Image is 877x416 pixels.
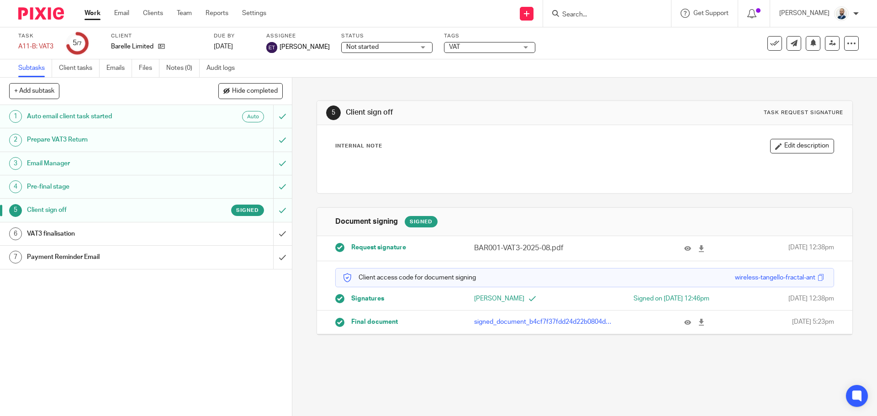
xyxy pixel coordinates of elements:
[343,273,476,282] p: Client access code for document signing
[106,59,132,77] a: Emails
[114,9,129,18] a: Email
[9,110,22,123] div: 1
[599,294,709,303] div: Signed on [DATE] 12:46pm
[326,105,341,120] div: 5
[779,9,829,18] p: [PERSON_NAME]
[143,9,163,18] a: Clients
[77,41,82,46] small: /7
[444,32,535,40] label: Tags
[764,109,843,116] div: Task request signature
[788,294,834,303] span: [DATE] 12:38pm
[9,157,22,170] div: 3
[474,243,612,253] p: BAR001-VAT3-2025-08.pdf
[206,59,242,77] a: Audit logs
[735,273,815,282] div: wireless-tangello-fractal-ant
[59,59,100,77] a: Client tasks
[9,204,22,217] div: 5
[242,9,266,18] a: Settings
[351,243,406,252] span: Request signature
[73,38,82,48] div: 5
[236,206,259,214] span: Signed
[351,294,384,303] span: Signatures
[9,134,22,147] div: 2
[214,43,233,50] span: [DATE]
[346,44,379,50] span: Not started
[27,110,185,123] h1: Auto email client task started
[280,42,330,52] span: [PERSON_NAME]
[693,10,729,16] span: Get Support
[788,243,834,253] span: [DATE] 12:38pm
[18,32,55,40] label: Task
[177,9,192,18] a: Team
[449,44,460,50] span: VAT
[139,59,159,77] a: Files
[335,142,382,150] p: Internal Note
[792,317,834,326] span: [DATE] 5:23pm
[85,9,100,18] a: Work
[218,83,283,99] button: Hide completed
[346,108,604,117] h1: Client sign off
[166,59,200,77] a: Notes (0)
[111,32,202,40] label: Client
[266,42,277,53] img: svg%3E
[27,250,185,264] h1: Payment Reminder Email
[266,32,330,40] label: Assignee
[405,216,438,227] div: Signed
[335,217,398,226] h1: Document signing
[18,7,64,20] img: Pixie
[206,9,228,18] a: Reports
[27,133,185,147] h1: Prepare VAT3 Return
[232,88,278,95] span: Hide completed
[9,83,59,99] button: + Add subtask
[341,32,433,40] label: Status
[27,157,185,170] h1: Email Manager
[18,59,52,77] a: Subtasks
[18,42,55,51] div: A11-B: VAT3
[834,6,849,21] img: Mark%20LI%20profiler.png
[27,180,185,194] h1: Pre-final stage
[27,227,185,241] h1: VAT3 finalisation
[9,251,22,263] div: 7
[27,203,185,217] h1: Client sign off
[242,111,264,122] div: Auto
[9,227,22,240] div: 6
[474,294,585,303] p: [PERSON_NAME]
[9,180,22,193] div: 4
[111,42,153,51] p: Barelle Limited
[770,139,834,153] button: Edit description
[561,11,644,19] input: Search
[351,317,398,326] span: Final document
[214,32,255,40] label: Due by
[474,317,612,326] p: signed_document_b4cf7f37fdd24d22b0804d2f2d5731ce.pdf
